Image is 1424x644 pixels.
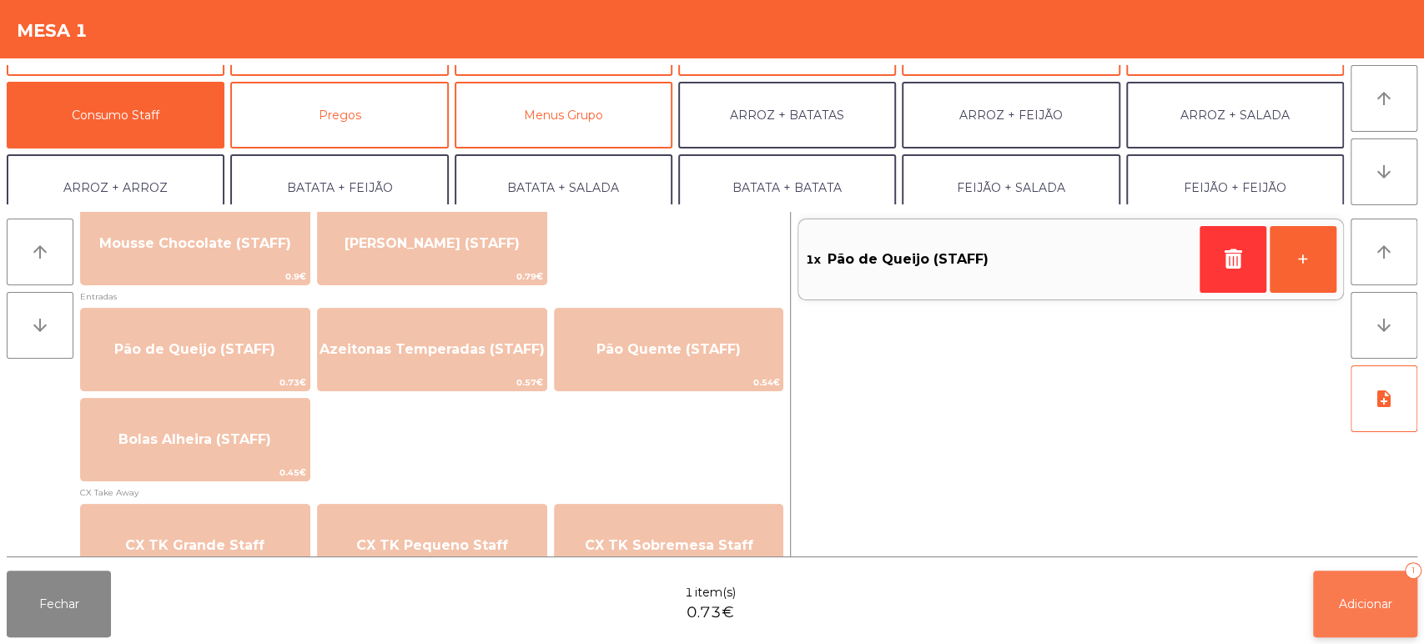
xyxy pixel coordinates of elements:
i: note_add [1374,389,1394,409]
span: 1x [805,247,820,272]
button: BATATA + BATATA [678,154,896,221]
h4: Mesa 1 [17,18,88,43]
span: CX TK Grande Staff [125,537,264,553]
span: CX Take Away [80,485,783,501]
span: Mousse Chocolate (STAFF) [99,235,291,251]
button: arrow_upward [1351,65,1417,132]
button: BATATA + FEIJÃO [230,154,448,221]
span: 1 [685,584,693,601]
button: Adicionar1 [1313,571,1417,637]
span: CX TK Pequeno Staff [356,537,508,553]
button: arrow_upward [7,219,73,285]
span: CX TK Sobremesa Staff [585,537,753,553]
span: Pão Quente (STAFF) [596,341,741,357]
button: ARROZ + BATATAS [678,82,896,148]
button: Menus Grupo [455,82,672,148]
i: arrow_downward [1374,315,1394,335]
i: arrow_downward [1374,162,1394,182]
span: 0.73€ [687,601,734,624]
button: note_add [1351,365,1417,432]
span: 0.79€ [318,269,546,284]
div: 1 [1405,562,1421,579]
span: 0.9€ [81,269,309,284]
span: 0.57€ [318,375,546,390]
i: arrow_upward [1374,242,1394,262]
span: 0.73€ [81,375,309,390]
button: Fechar [7,571,111,637]
button: arrow_upward [1351,219,1417,285]
button: arrow_downward [7,292,73,359]
button: FEIJÃO + SALADA [902,154,1120,221]
button: Pregos [230,82,448,148]
span: Pão de Queijo (STAFF) [827,247,988,272]
button: arrow_downward [1351,292,1417,359]
span: Entradas [80,289,783,304]
span: Pão de Queijo (STAFF) [114,341,275,357]
button: arrow_downward [1351,138,1417,205]
span: 0.45€ [81,465,309,480]
button: ARROZ + ARROZ [7,154,224,221]
i: arrow_upward [30,242,50,262]
span: 0.54€ [555,375,783,390]
span: [PERSON_NAME] (STAFF) [345,235,520,251]
span: Adicionar [1339,596,1392,611]
span: item(s) [695,584,736,601]
span: Bolas Alheira (STAFF) [118,431,271,447]
button: Consumo Staff [7,82,224,148]
button: FEIJÃO + FEIJÃO [1126,154,1344,221]
button: ARROZ + FEIJÃO [902,82,1120,148]
button: BATATA + SALADA [455,154,672,221]
i: arrow_upward [1374,88,1394,108]
button: ARROZ + SALADA [1126,82,1344,148]
i: arrow_downward [30,315,50,335]
button: + [1270,226,1336,293]
span: Azeitonas Temperadas (STAFF) [320,341,545,357]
